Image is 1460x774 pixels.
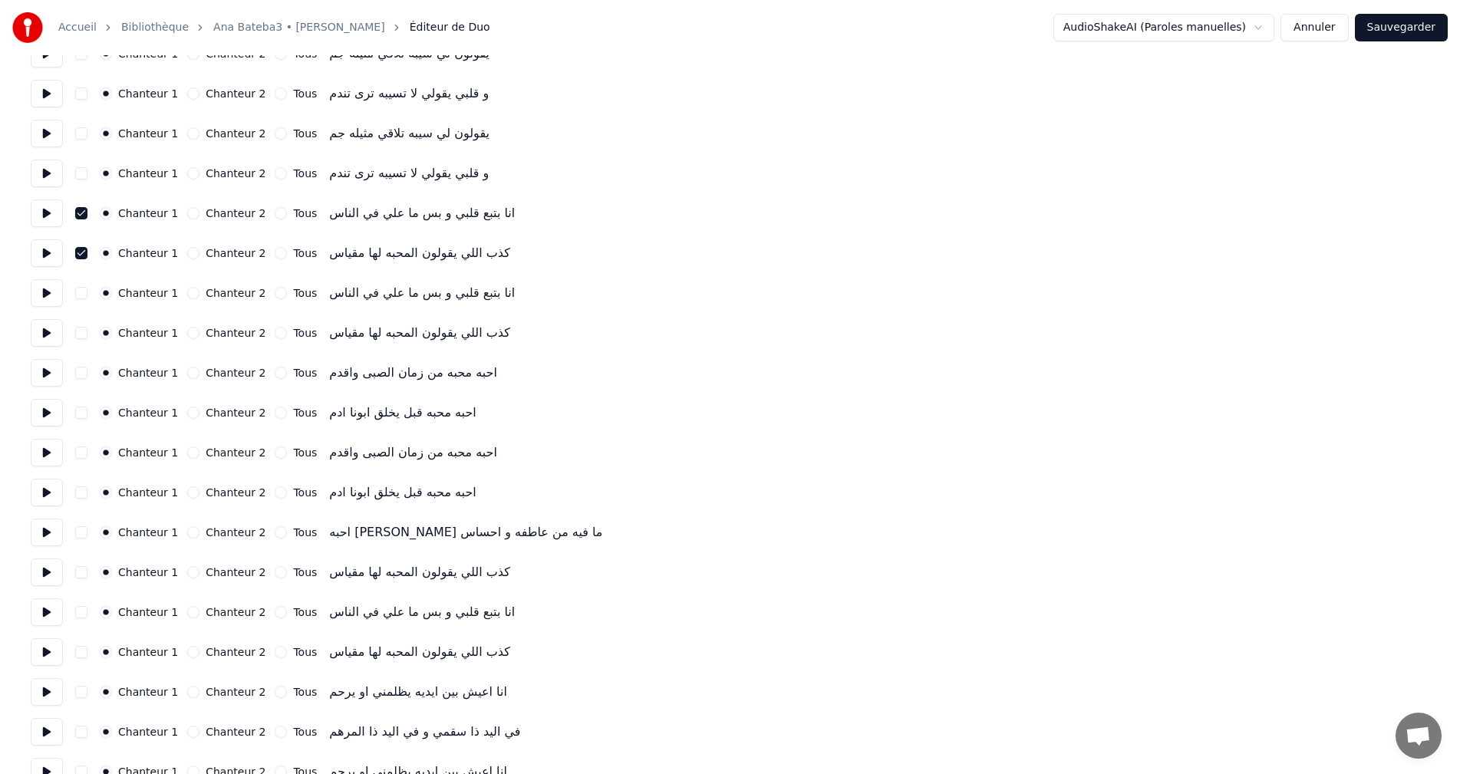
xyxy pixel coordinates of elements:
[213,20,385,35] a: Ana Bateba3 • [PERSON_NAME]
[118,567,178,578] label: Chanteur 1
[329,563,510,581] div: كذب اللي يقولون المحبه لها مقياس
[206,726,265,737] label: Chanteur 2
[118,447,178,458] label: Chanteur 1
[329,324,510,342] div: كذب اللي يقولون المحبه لها مقياس
[206,567,265,578] label: Chanteur 2
[293,208,317,219] label: Tous
[206,607,265,618] label: Chanteur 2
[118,288,178,298] label: Chanteur 1
[329,443,497,462] div: احبه محبه من زمان الصبى واقدم
[206,48,265,59] label: Chanteur 2
[329,204,515,222] div: انا بتبع قلبي و بس ما علي في الناس
[293,487,317,498] label: Tous
[118,48,178,59] label: Chanteur 1
[293,527,317,538] label: Tous
[293,687,317,697] label: Tous
[329,683,507,701] div: انا اعيش بين ايديه يظلمني او يرحم
[206,168,265,179] label: Chanteur 2
[206,328,265,338] label: Chanteur 2
[12,12,43,43] img: youka
[293,726,317,737] label: Tous
[118,687,178,697] label: Chanteur 1
[329,164,489,183] div: و قلبي يقولي لا تسيبه ترى تندم
[293,168,317,179] label: Tous
[206,288,265,298] label: Chanteur 2
[293,328,317,338] label: Tous
[329,643,510,661] div: كذب اللي يقولون المحبه لها مقياس
[118,647,178,657] label: Chanteur 1
[206,367,265,378] label: Chanteur 2
[329,723,520,741] div: في اليد ذا سقمي و في اليد ذا المرهم
[118,726,178,737] label: Chanteur 1
[1396,713,1442,759] div: Ouvrir le chat
[329,403,476,422] div: احبه محبه قبل يخلق ابونا ادم
[118,128,178,139] label: Chanteur 1
[329,483,476,502] div: احبه محبه قبل يخلق ابونا ادم
[329,84,489,103] div: و قلبي يقولي لا تسيبه ترى تندم
[293,48,317,59] label: Tous
[206,487,265,498] label: Chanteur 2
[293,128,317,139] label: Tous
[329,523,602,542] div: احبه [PERSON_NAME] ما فيه من عاطفه و احساس
[118,248,178,259] label: Chanteur 1
[1280,14,1348,41] button: Annuler
[118,88,178,99] label: Chanteur 1
[206,128,265,139] label: Chanteur 2
[118,527,178,538] label: Chanteur 1
[293,407,317,418] label: Tous
[206,248,265,259] label: Chanteur 2
[118,487,178,498] label: Chanteur 1
[58,20,490,35] nav: breadcrumb
[1355,14,1448,41] button: Sauvegarder
[293,288,317,298] label: Tous
[118,607,178,618] label: Chanteur 1
[118,328,178,338] label: Chanteur 1
[293,647,317,657] label: Tous
[293,607,317,618] label: Tous
[118,407,178,418] label: Chanteur 1
[206,687,265,697] label: Chanteur 2
[206,208,265,219] label: Chanteur 2
[293,248,317,259] label: Tous
[206,407,265,418] label: Chanteur 2
[329,124,489,143] div: يقولون لي سيبه تلاقي مثيله جم
[293,88,317,99] label: Tous
[329,284,515,302] div: انا بتبع قلبي و بس ما علي في الناس
[410,20,490,35] span: Éditeur de Duo
[206,88,265,99] label: Chanteur 2
[206,447,265,458] label: Chanteur 2
[118,208,178,219] label: Chanteur 1
[58,20,97,35] a: Accueil
[329,364,497,382] div: احبه محبه من زمان الصبى واقدم
[293,367,317,378] label: Tous
[329,244,510,262] div: كذب اللي يقولون المحبه لها مقياس
[118,367,178,378] label: Chanteur 1
[329,603,515,621] div: انا بتبع قلبي و بس ما علي في الناس
[118,168,178,179] label: Chanteur 1
[206,527,265,538] label: Chanteur 2
[293,447,317,458] label: Tous
[293,567,317,578] label: Tous
[121,20,189,35] a: Bibliothèque
[206,647,265,657] label: Chanteur 2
